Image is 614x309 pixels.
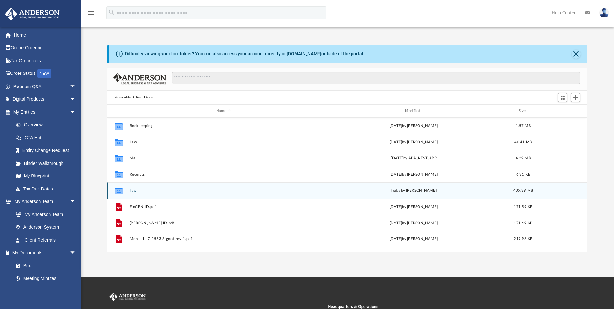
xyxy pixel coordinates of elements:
a: My Documentsarrow_drop_down [5,246,83,259]
span: arrow_drop_down [70,246,83,260]
i: search [108,9,115,16]
a: Order StatusNEW [5,67,86,80]
a: Anderson System [9,221,83,234]
button: Law [130,140,317,144]
button: Receipts [130,172,317,177]
button: Mail [130,156,317,160]
div: id [110,108,127,114]
button: Monka LLC 2553 Signed rev 1.pdf [130,237,317,241]
div: [DATE] by [PERSON_NAME] [320,236,508,242]
div: NEW [37,69,51,78]
div: [DATE] by [PERSON_NAME] [320,123,508,129]
span: 6.31 KB [516,173,530,176]
input: Search files and folders [172,72,580,84]
button: FinCEN ID.pdf [130,205,317,209]
span: arrow_drop_down [70,93,83,106]
a: Tax Organizers [5,54,86,67]
a: Tax Due Dates [9,182,86,195]
div: Difficulty viewing your box folder? You can also access your account directly on outside of the p... [125,51,364,57]
a: Online Ordering [5,41,86,54]
span: today [391,189,401,192]
a: Meeting Minutes [9,272,83,285]
div: Name [129,108,317,114]
span: arrow_drop_down [70,106,83,119]
img: Anderson Advisors Platinum Portal [108,293,147,301]
a: My Anderson Teamarrow_drop_down [5,195,83,208]
a: Forms Library [9,285,79,298]
span: 219.96 KB [514,237,533,241]
span: 1.57 MB [516,124,531,128]
span: 4.29 MB [516,156,531,160]
div: [DATE] by [PERSON_NAME] [320,204,508,210]
button: Close [572,50,581,59]
a: Box [9,259,79,272]
div: [DATE] by [PERSON_NAME] [320,139,508,145]
button: Bookkeeping [130,124,317,128]
a: My Blueprint [9,170,83,183]
button: Tax [130,189,317,193]
div: [DATE] by ABA_NEST_APP [320,155,508,161]
button: [PERSON_NAME] ID.pdf [130,221,317,225]
a: Entity Change Request [9,144,86,157]
a: Binder Walkthrough [9,157,86,170]
div: [DATE] by [PERSON_NAME] [320,220,508,226]
div: id [539,108,585,114]
a: Platinum Q&Aarrow_drop_down [5,80,86,93]
a: Home [5,29,86,41]
a: Overview [9,119,86,132]
img: Anderson Advisors Platinum Portal [3,8,61,20]
div: grid [107,118,587,252]
span: 171.49 KB [514,221,533,225]
div: by [PERSON_NAME] [320,188,508,194]
button: Viewable-ClientDocs [115,95,153,100]
button: Switch to Grid View [558,93,567,102]
a: CTA Hub [9,131,86,144]
img: User Pic [599,8,609,17]
div: Size [510,108,536,114]
button: Add [571,93,580,102]
span: 40.41 MB [515,140,532,144]
i: menu [87,9,95,17]
div: [DATE] by [PERSON_NAME] [320,172,508,177]
a: Digital Productsarrow_drop_down [5,93,86,106]
a: Client Referrals [9,234,83,246]
div: Modified [320,108,508,114]
a: My Anderson Team [9,208,79,221]
a: My Entitiesarrow_drop_down [5,106,86,119]
span: arrow_drop_down [70,80,83,93]
span: arrow_drop_down [70,195,83,209]
span: 171.59 KB [514,205,533,209]
a: [DOMAIN_NAME] [287,51,321,56]
a: menu [87,12,95,17]
span: 405.39 MB [513,189,533,192]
